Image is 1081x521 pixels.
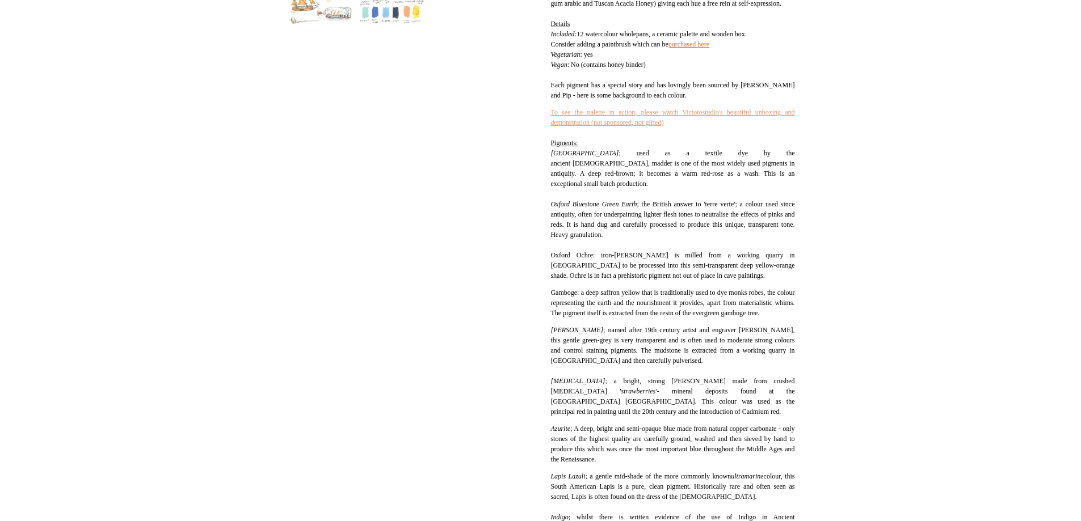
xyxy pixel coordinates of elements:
[550,513,568,521] em: Indigo
[731,472,763,480] em: ultramarine
[550,139,578,147] span: Pigments:
[550,377,605,385] em: [MEDICAL_DATA]
[550,251,794,279] span: Oxford Ochre: iron-[PERSON_NAME] is milled from a working quarry in [GEOGRAPHIC_DATA] to be proce...
[550,472,794,501] span: ; a gentle mid-shade of the more commonly known colour, this South American Lapis is a pure, clea...
[550,200,637,208] em: Oxford Bluestone Green Earth
[550,425,570,433] em: Azurite
[550,325,794,417] p: ; named after 19th century artist and engraver [PERSON_NAME], this gentle green-grey is very tran...
[550,289,794,317] span: Gamboge: a deep saffron yellow that is traditionally used to dye monks robes, the colour represen...
[621,387,657,395] em: strawberries'
[550,108,794,126] a: To see the palette in action, please watch Victotostudio's beautiful unboxing and demonstration (...
[550,50,580,58] em: Vegetarian
[550,149,794,188] span: ; used as a textile dye by the ancient [DEMOGRAPHIC_DATA], madder is one of the most widely used ...
[550,377,794,416] span: ; a bright, strong [PERSON_NAME] made from crushed [MEDICAL_DATA] ' - mineral deposits found at t...
[580,50,592,58] span: : yes
[550,425,794,463] span: ; A deep, bright and semi-opaque blue made from natural copper carbonate - only stones of the hig...
[550,20,570,28] span: Details
[550,61,567,69] em: Vegan
[550,149,619,157] em: [GEOGRAPHIC_DATA]
[550,200,794,239] span: ; the British answer to 'terre verte'; a colour used since antiquity, often for underpainting lig...
[550,30,577,38] em: Included:
[550,472,585,480] em: Lapis Lazuli
[567,61,646,69] span: : No (contains honey binder)
[550,326,603,334] em: [PERSON_NAME]
[550,81,794,99] span: Each pigment has a special story and has lovingly been sourced by [PERSON_NAME] and Pip - here is...
[668,40,709,48] a: purchased here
